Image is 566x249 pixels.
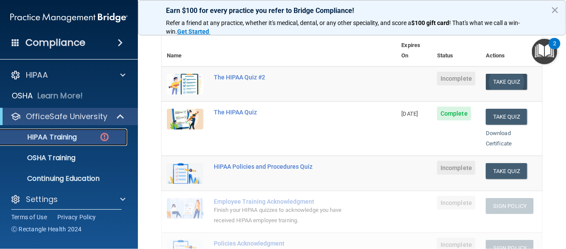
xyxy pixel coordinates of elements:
strong: Get Started [177,28,209,35]
p: Learn More! [38,91,83,101]
div: Finish your HIPAA quizzes to acknowledge you have received HIPAA employee training. [214,205,353,226]
a: Get Started [177,28,210,35]
button: Open Resource Center, 2 new notifications [532,39,557,64]
button: Close [551,3,559,17]
a: Privacy Policy [57,213,96,221]
div: HIPAA Policies and Procedures Quiz [214,163,353,170]
p: Continuing Education [6,174,123,183]
span: Ⓒ Rectangle Health 2024 [11,225,82,233]
p: HIPAA [26,70,48,80]
button: Take Quiz [486,109,527,125]
a: Download Certificate [486,130,512,147]
p: Settings [26,194,58,205]
strong: $100 gift card [411,19,449,26]
div: 2 [553,44,556,55]
p: Earn $100 for every practice you refer to Bridge Compliance! [166,6,538,15]
button: Take Quiz [486,163,527,179]
span: Incomplete [437,161,475,175]
p: HIPAA Training [6,133,77,142]
div: Employee Training Acknowledgment [214,198,353,205]
a: Terms of Use [11,213,47,221]
div: The HIPAA Quiz #2 [214,74,353,81]
span: ! That's what we call a win-win. [166,19,520,35]
button: Take Quiz [486,74,527,90]
th: Actions [481,35,542,66]
p: OSHA Training [6,154,75,162]
a: OfficeSafe University [10,111,125,122]
iframe: Drift Widget Chat Controller [417,188,556,222]
th: Name [162,35,209,66]
a: HIPAA [10,70,125,80]
div: The HIPAA Quiz [214,109,353,116]
span: Incomplete [437,72,475,85]
th: Expires On [397,35,432,66]
span: [DATE] [402,110,418,117]
span: Refer a friend at any practice, whether it's medical, dental, or any other speciality, and score a [166,19,411,26]
th: Status [432,35,481,66]
a: Settings [10,194,125,205]
span: Complete [437,107,471,120]
img: PMB logo [10,9,128,26]
h4: Compliance [25,37,85,49]
p: OfficeSafe University [26,111,107,122]
img: danger-circle.6113f641.png [99,132,110,142]
div: Policies Acknowledgment [214,240,353,247]
p: OSHA [12,91,33,101]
